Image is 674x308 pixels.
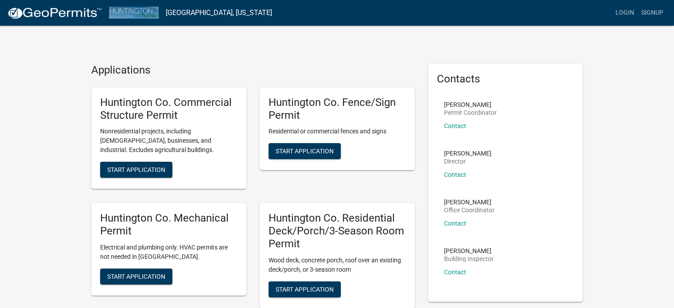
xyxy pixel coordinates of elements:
[269,281,341,297] button: Start Application
[107,166,165,173] span: Start Application
[444,101,497,108] p: [PERSON_NAME]
[269,96,406,122] h5: Huntington Co. Fence/Sign Permit
[444,171,466,178] a: Contact
[269,143,341,159] button: Start Application
[444,158,491,164] p: Director
[437,73,574,86] h5: Contacts
[444,109,497,116] p: Permit Coordinator
[109,7,159,19] img: Huntington County, Indiana
[100,212,238,238] h5: Huntington Co. Mechanical Permit
[166,5,272,20] a: [GEOGRAPHIC_DATA], [US_STATE]
[269,212,406,250] h5: Huntington Co. Residential Deck/Porch/3-Season Room Permit
[100,269,172,285] button: Start Application
[269,256,406,274] p: Wood deck, concrete porch, roof over an existing deck/porch, or 3-season room
[444,269,466,276] a: Contact
[612,4,638,21] a: Login
[444,207,495,213] p: Office Coordinator
[100,127,238,155] p: Nonresidential projects, including [DEMOGRAPHIC_DATA], businesses, and industrial. Excludes agric...
[100,243,238,261] p: Electrical and plumbing only. HVAC permits are not needed in [GEOGRAPHIC_DATA].
[444,220,466,227] a: Contact
[107,273,165,280] span: Start Application
[444,122,466,129] a: Contact
[276,148,334,155] span: Start Application
[638,4,667,21] a: Signup
[444,150,491,156] p: [PERSON_NAME]
[269,127,406,136] p: Residential or commercial fences and signs
[276,285,334,292] span: Start Application
[91,64,415,77] h4: Applications
[100,162,172,178] button: Start Application
[444,248,494,254] p: [PERSON_NAME]
[444,256,494,262] p: Building Inspector
[444,199,495,205] p: [PERSON_NAME]
[100,96,238,122] h5: Huntington Co. Commercial Structure Permit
